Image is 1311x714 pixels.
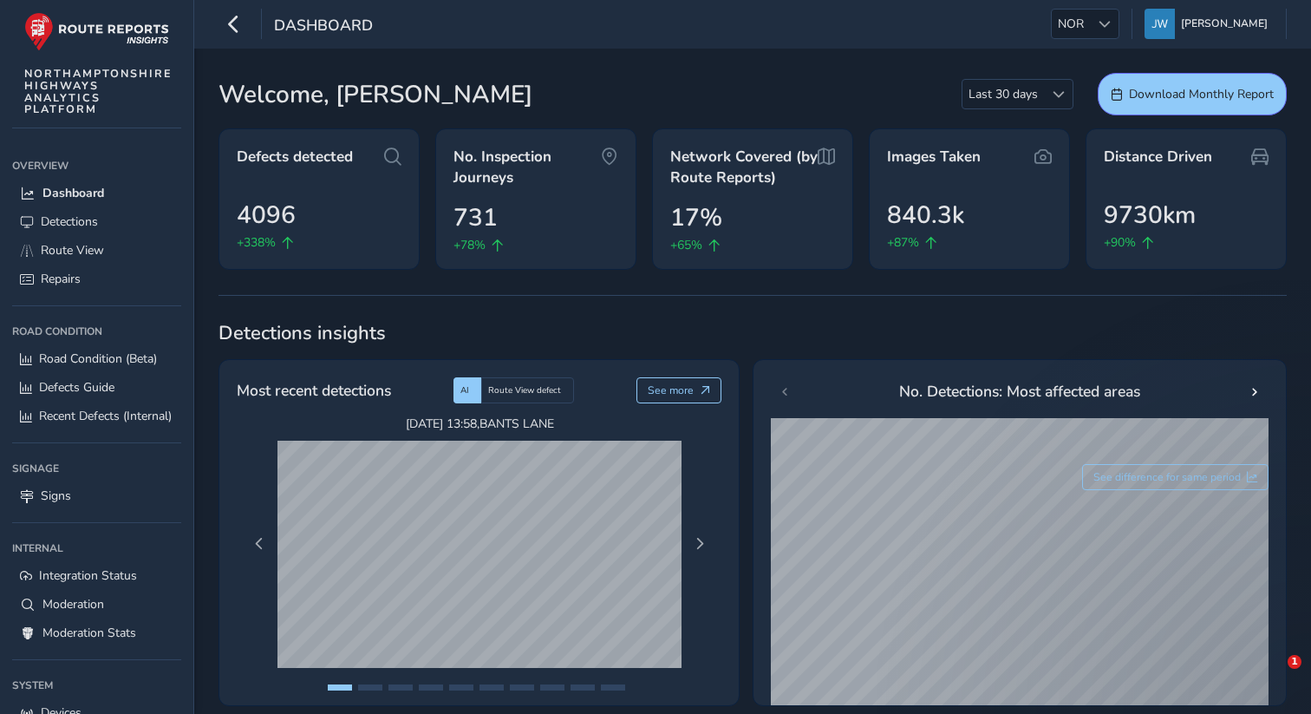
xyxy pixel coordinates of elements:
span: Repairs [41,271,81,287]
span: +90% [1104,233,1136,252]
a: Signs [12,481,181,510]
span: Defects detected [237,147,353,167]
span: [DATE] 13:58 , BANTS LANE [277,416,682,432]
span: NORTHAMPTONSHIRE HIGHWAYS ANALYTICS PLATFORM [24,68,173,115]
span: No. Detections: Most affected areas [899,380,1140,403]
button: Page 10 [601,685,625,691]
a: Detections [12,207,181,236]
span: +87% [887,233,919,252]
button: See difference for same period [1082,464,1269,490]
span: Distance Driven [1104,147,1212,167]
div: Road Condition [12,318,181,344]
a: Route View [12,236,181,265]
button: Page 8 [540,685,564,691]
a: Moderation [12,590,181,619]
button: Page 1 [328,685,352,691]
iframe: Intercom live chat [1252,655,1294,697]
a: Dashboard [12,179,181,207]
div: Route View defect [481,377,574,403]
span: See difference for same period [1093,470,1241,484]
div: Overview [12,153,181,179]
span: 9730km [1104,197,1196,233]
span: Most recent detections [237,379,391,402]
span: Route View [41,242,104,259]
div: System [12,672,181,698]
img: rr logo [24,12,169,51]
span: NOR [1052,10,1090,38]
span: 840.3k [887,197,964,233]
button: Next Page [688,532,712,556]
span: +78% [453,236,486,254]
span: Road Condition (Beta) [39,350,157,367]
div: AI [453,377,481,403]
span: +65% [670,236,702,254]
div: Internal [12,535,181,561]
span: Moderation [42,596,104,612]
a: Road Condition (Beta) [12,344,181,373]
span: No. Inspection Journeys [453,147,601,187]
button: Page 5 [449,685,473,691]
a: Repairs [12,265,181,293]
span: Integration Status [39,567,137,584]
button: Page 4 [419,685,443,691]
span: Last 30 days [962,80,1044,108]
button: Page 9 [571,685,595,691]
span: [PERSON_NAME] [1181,9,1268,39]
span: Dashboard [274,15,373,39]
a: Moderation Stats [12,619,181,647]
span: Signs [41,488,71,504]
img: diamond-layout [1145,9,1175,39]
span: Recent Defects (Internal) [39,408,172,424]
span: 17% [670,200,722,236]
button: Page 3 [388,685,413,691]
span: Route View defect [488,384,561,396]
span: Download Monthly Report [1129,86,1274,102]
span: Welcome, [PERSON_NAME] [218,76,532,113]
button: Page 6 [479,685,504,691]
button: Previous Page [247,532,271,556]
a: Recent Defects (Internal) [12,402,181,430]
span: Images Taken [887,147,981,167]
span: Moderation Stats [42,625,136,641]
span: 1 [1288,655,1301,669]
span: Detections [41,213,98,230]
a: Defects Guide [12,373,181,402]
span: 4096 [237,197,296,233]
button: [PERSON_NAME] [1145,9,1274,39]
span: AI [460,384,469,396]
span: 731 [453,200,498,236]
span: Detections insights [218,320,1287,346]
div: Signage [12,455,181,481]
button: Download Monthly Report [1098,73,1287,115]
span: Defects Guide [39,379,114,396]
span: +338% [237,233,276,252]
button: See more [636,377,722,403]
span: Network Covered (by Route Reports) [670,147,818,187]
a: Integration Status [12,561,181,590]
button: Page 7 [510,685,534,691]
span: See more [648,383,694,397]
span: Dashboard [42,185,104,201]
button: Page 2 [358,685,382,691]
